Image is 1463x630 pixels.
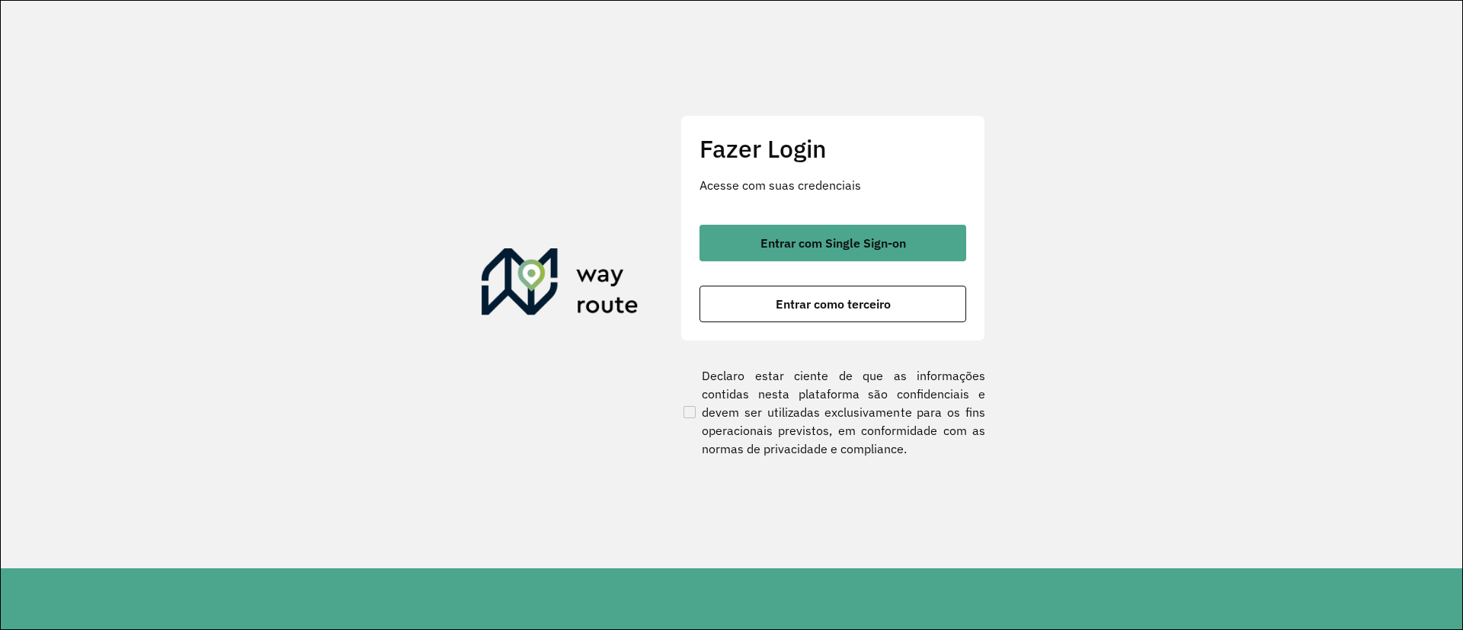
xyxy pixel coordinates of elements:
button: button [699,286,966,322]
label: Declaro estar ciente de que as informações contidas nesta plataforma são confidenciais e devem se... [680,366,985,458]
span: Entrar como terceiro [776,298,891,310]
img: Roteirizador AmbevTech [482,248,639,321]
h2: Fazer Login [699,134,966,163]
span: Entrar com Single Sign-on [760,237,906,249]
button: button [699,225,966,261]
p: Acesse com suas credenciais [699,176,966,194]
